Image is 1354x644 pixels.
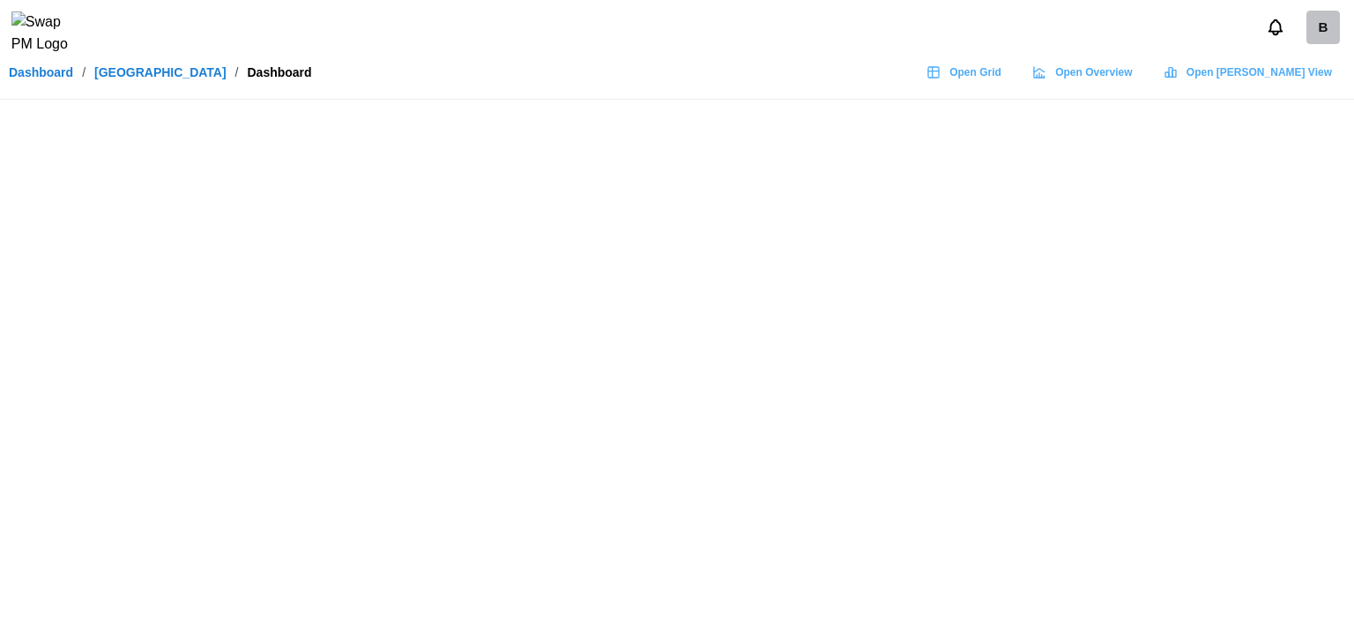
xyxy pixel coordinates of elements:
[1023,59,1146,86] a: Open Overview
[1261,12,1291,42] button: Notifications
[9,66,73,79] a: Dashboard
[11,11,83,56] img: Swap PM Logo
[82,66,86,79] div: /
[949,60,1001,85] span: Open Grid
[235,66,239,79] div: /
[1055,60,1132,85] span: Open Overview
[1155,59,1345,86] a: Open [PERSON_NAME] View
[1187,60,1332,85] span: Open [PERSON_NAME] View
[248,66,312,79] div: Dashboard
[918,59,1015,86] a: Open Grid
[1306,11,1340,44] a: billingcheck4
[1306,11,1340,44] div: B
[94,66,227,79] a: [GEOGRAPHIC_DATA]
